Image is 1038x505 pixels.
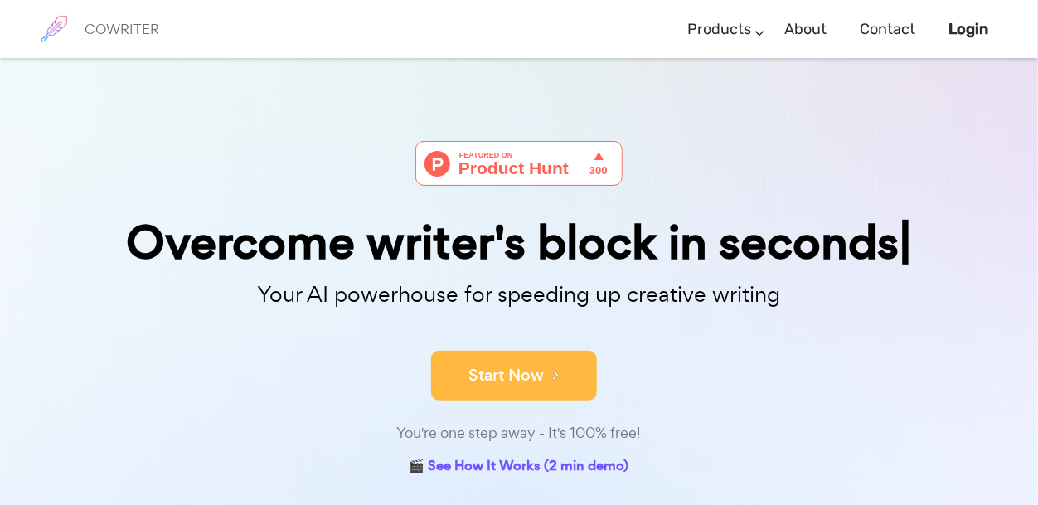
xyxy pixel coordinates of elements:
[784,5,827,54] a: About
[104,421,934,445] div: You're one step away - It's 100% free!
[948,20,988,38] b: Login
[410,454,629,480] a: 🎬 See How It Works (2 min demo)
[104,219,934,266] div: Overcome writer's block in seconds
[687,5,751,54] a: Products
[415,141,623,186] img: Cowriter - Your AI buddy for speeding up creative writing | Product Hunt
[860,5,915,54] a: Contact
[948,5,988,54] a: Login
[33,8,75,50] img: brand logo
[431,351,597,401] button: Start Now
[104,277,934,313] p: Your AI powerhouse for speeding up creative writing
[85,22,159,36] h6: COWRITER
